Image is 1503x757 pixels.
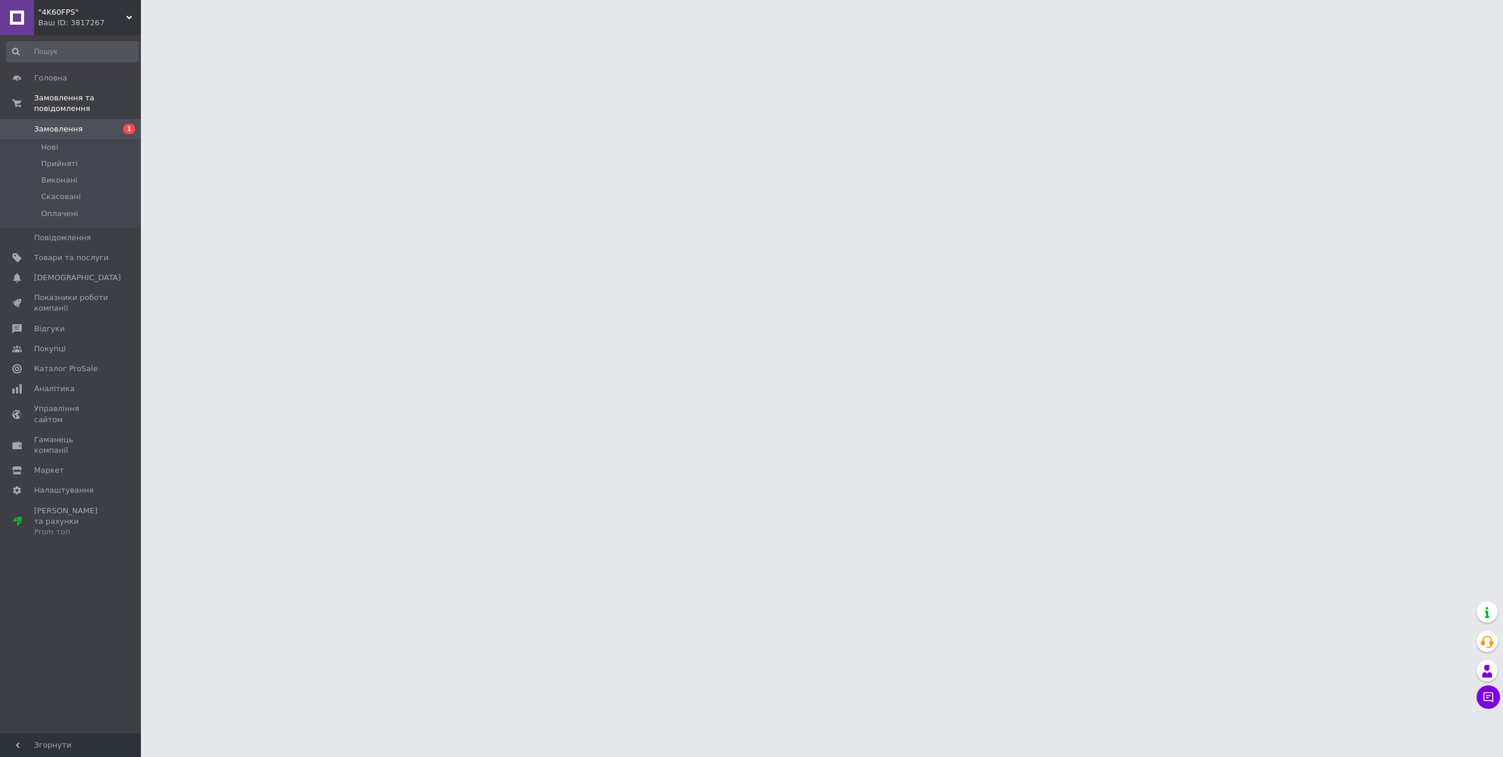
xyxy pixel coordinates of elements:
[1477,685,1500,709] button: Чат з покупцем
[34,292,109,314] span: Показники роботи компанії
[34,93,141,114] span: Замовлення та повідомлення
[41,208,78,219] span: Оплачені
[34,324,65,334] span: Відгуки
[34,253,109,263] span: Товари та послуги
[41,175,77,186] span: Виконані
[34,383,75,394] span: Аналітика
[34,73,67,83] span: Головна
[38,18,141,28] div: Ваш ID: 3817267
[41,191,81,202] span: Скасовані
[34,465,64,476] span: Маркет
[34,124,83,134] span: Замовлення
[123,124,135,134] span: 1
[34,403,109,425] span: Управління сайтом
[34,485,94,496] span: Налаштування
[34,272,121,283] span: [DEMOGRAPHIC_DATA]
[34,527,109,537] div: Prom топ
[34,506,109,538] span: [PERSON_NAME] та рахунки
[34,364,97,374] span: Каталог ProSale
[34,344,66,354] span: Покупці
[34,435,109,456] span: Гаманець компанії
[6,41,139,62] input: Пошук
[34,233,91,243] span: Повідомлення
[41,142,58,153] span: Нові
[38,7,126,18] span: "4K60FPS"
[41,159,77,169] span: Прийняті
